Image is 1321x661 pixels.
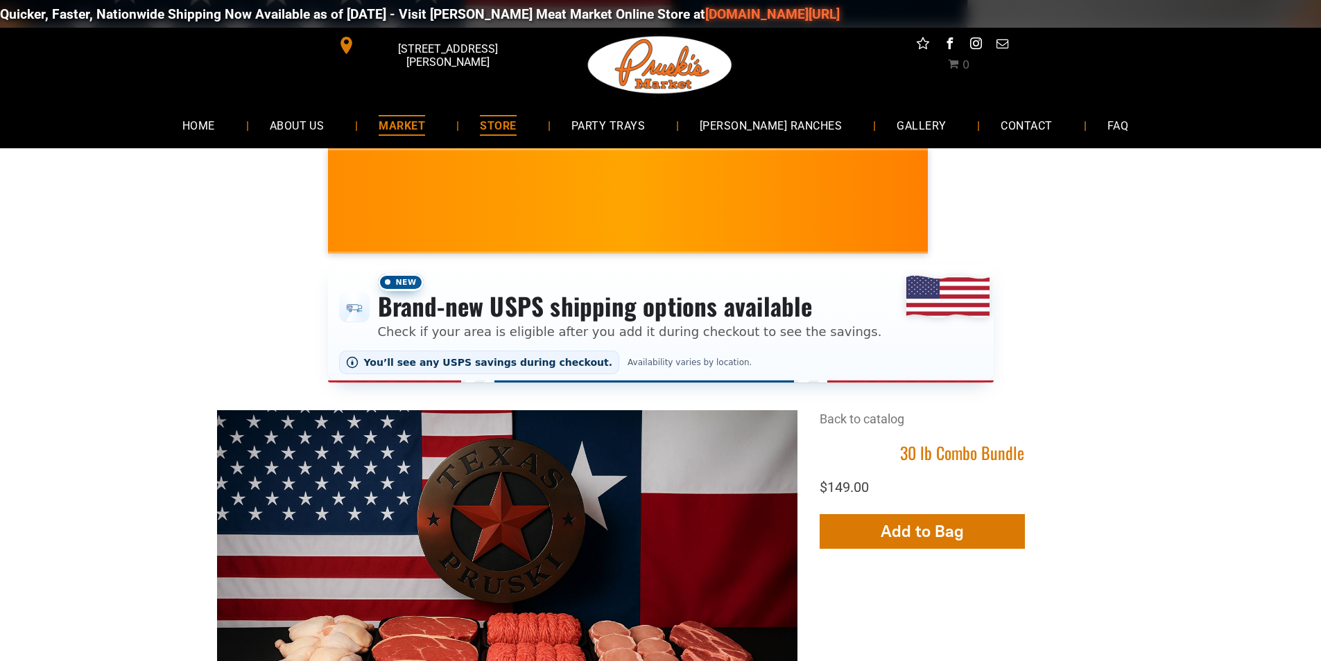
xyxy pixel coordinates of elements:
[820,410,1105,441] div: Breadcrumbs
[881,521,964,541] span: Add to Bag
[925,211,1198,233] span: [PERSON_NAME] MARKET
[679,107,863,143] a: [PERSON_NAME] RANCHES
[967,35,985,56] a: instagram
[358,107,446,143] a: MARKET
[820,442,1105,464] h1: 30 lb Combo Bundle
[585,28,735,103] img: Pruski-s+Market+HQ+Logo2-1920w.png
[1087,107,1149,143] a: FAQ
[876,107,967,143] a: GALLERY
[378,322,882,341] p: Check if your area is eligible after you add it during checkout to see the savings.
[162,107,236,143] a: HOME
[328,265,994,382] div: Shipping options announcement
[625,358,754,367] span: Availability varies by location.
[358,35,537,76] span: [STREET_ADDRESS][PERSON_NAME]
[459,107,537,143] a: STORE
[364,357,613,368] span: You’ll see any USPS savings during checkout.
[940,35,958,56] a: facebook
[379,115,425,135] span: MARKET
[820,479,869,495] span: $149.00
[378,274,424,291] span: New
[820,514,1025,549] button: Add to Bag
[820,412,904,426] a: Back to catalog
[378,291,882,321] h3: Brand-new USPS shipping options available
[249,107,345,143] a: ABOUT US
[962,58,969,71] span: 0
[551,107,666,143] a: PARTY TRAYS
[914,35,932,56] a: Social network
[993,35,1011,56] a: email
[980,107,1073,143] a: CONTACT
[328,35,540,56] a: [STREET_ADDRESS][PERSON_NAME]
[703,6,838,22] a: [DOMAIN_NAME][URL]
